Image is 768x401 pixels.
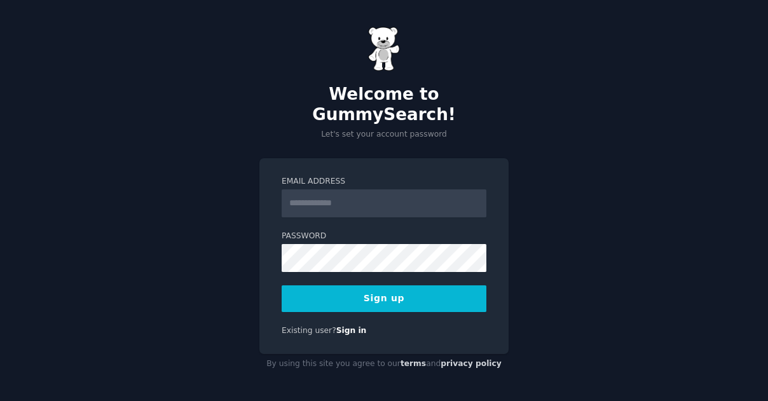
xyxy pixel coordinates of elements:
h2: Welcome to GummySearch! [259,85,509,125]
div: By using this site you agree to our and [259,354,509,374]
a: privacy policy [441,359,502,368]
button: Sign up [282,285,486,312]
a: Sign in [336,326,367,335]
img: Gummy Bear [368,27,400,71]
label: Email Address [282,176,486,187]
p: Let's set your account password [259,129,509,140]
label: Password [282,231,486,242]
span: Existing user? [282,326,336,335]
a: terms [401,359,426,368]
